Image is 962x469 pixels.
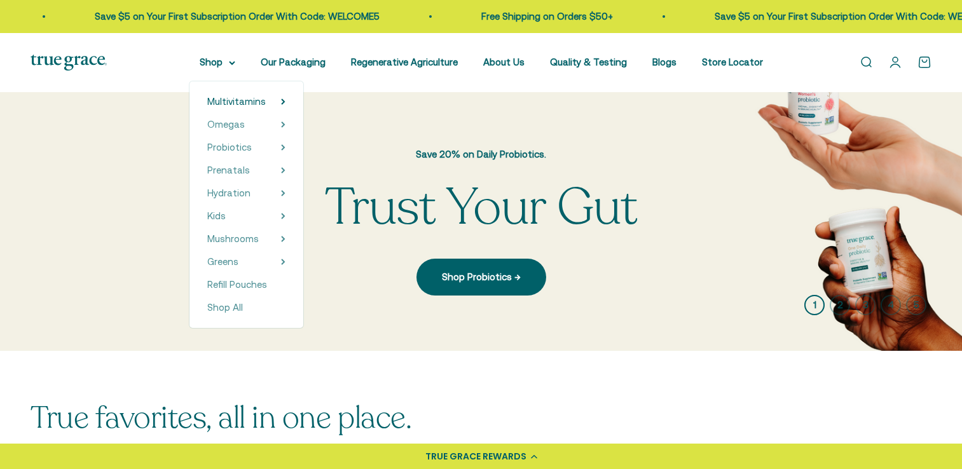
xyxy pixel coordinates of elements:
[550,57,627,67] a: Quality & Testing
[200,55,235,70] summary: Shop
[481,11,613,22] a: Free Shipping on Orders $50+
[207,163,285,178] summary: Prenatals
[855,295,876,315] button: 3
[207,94,285,109] summary: Multivitamins
[207,96,266,107] span: Multivitamins
[207,231,259,247] a: Mushrooms
[207,119,245,130] span: Omegas
[207,117,245,132] a: Omegas
[207,254,238,269] a: Greens
[207,142,252,153] span: Probiotics
[95,9,380,24] p: Save $5 on Your First Subscription Order With Code: WELCOME5
[804,295,825,315] button: 1
[207,165,250,175] span: Prenatals
[416,259,546,296] a: Shop Probiotics →
[207,302,243,313] span: Shop All
[207,163,250,178] a: Prenatals
[207,233,259,244] span: Mushrooms
[425,450,526,463] div: TRUE GRACE REWARDS
[207,208,226,224] a: Kids
[207,186,251,201] a: Hydration
[906,295,926,315] button: 5
[207,277,285,292] a: Refill Pouches
[652,57,677,67] a: Blogs
[702,57,763,67] a: Store Locator
[207,256,238,267] span: Greens
[207,279,267,290] span: Refill Pouches
[207,254,285,269] summary: Greens
[881,295,901,315] button: 4
[351,57,458,67] a: Regenerative Agriculture
[325,147,638,162] p: Save 20% on Daily Probiotics.
[261,57,326,67] a: Our Packaging
[207,300,285,315] a: Shop All
[207,186,285,201] summary: Hydration
[207,231,285,247] summary: Mushrooms
[207,117,285,132] summary: Omegas
[207,208,285,224] summary: Kids
[207,140,252,155] a: Probiotics
[207,94,266,109] a: Multivitamins
[207,140,285,155] summary: Probiotics
[207,187,251,198] span: Hydration
[830,295,850,315] button: 2
[483,57,525,67] a: About Us
[31,397,411,438] split-lines: True favorites, all in one place.
[207,210,226,221] span: Kids
[325,173,638,242] split-lines: Trust Your Gut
